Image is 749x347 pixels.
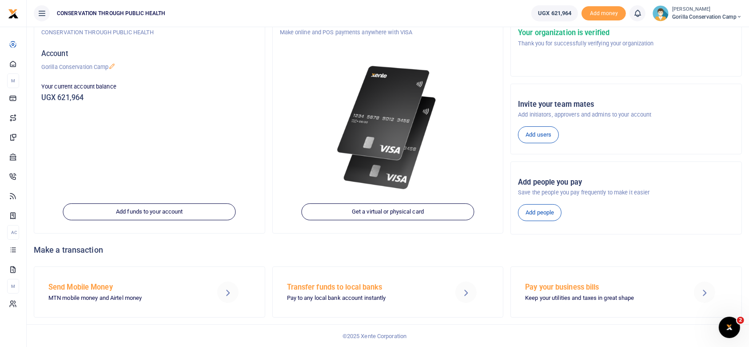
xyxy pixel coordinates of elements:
[518,178,734,187] h5: Add people you pay
[582,9,626,16] a: Add money
[7,279,19,294] li: M
[272,266,504,317] a: Transfer funds to local banks Pay to any local bank account instantly
[41,63,258,72] p: Gorilla Conservation Camp
[41,49,258,58] h5: Account
[531,5,578,21] a: UGX 621,964
[334,58,442,198] img: xente-_physical_cards.png
[518,39,653,48] p: Thank you for successfully verifying your organization
[7,225,19,240] li: Ac
[518,100,734,109] h5: Invite your team mates
[518,204,562,221] a: Add people
[653,5,742,21] a: profile-user [PERSON_NAME] Gorilla Conservation Camp
[518,188,734,197] p: Save the people you pay frequently to make it easier
[41,82,258,91] p: Your current account balance
[518,110,734,119] p: Add initiators, approvers and admins to your account
[538,9,571,18] span: UGX 621,964
[41,93,258,102] h5: UGX 621,964
[48,294,198,303] p: MTN mobile money and Airtel money
[41,28,258,37] p: CONSERVATION THROUGH PUBLIC HEALTH
[719,317,740,338] iframe: Intercom live chat
[528,5,582,21] li: Wallet ballance
[582,6,626,21] span: Add money
[48,283,198,292] h5: Send Mobile Money
[525,283,675,292] h5: Pay your business bills
[301,204,474,221] a: Get a virtual or physical card
[34,245,742,255] h4: Make a transaction
[672,13,742,21] span: Gorilla Conservation Camp
[63,204,236,221] a: Add funds to your account
[7,73,19,88] li: M
[280,28,496,37] p: Make online and POS payments anywhere with VISA
[653,5,669,21] img: profile-user
[525,294,675,303] p: Keep your utilities and taxes in great shape
[582,6,626,21] li: Toup your wallet
[672,6,742,13] small: [PERSON_NAME]
[510,266,742,317] a: Pay your business bills Keep your utilities and taxes in great shape
[53,9,169,17] span: CONSERVATION THROUGH PUBLIC HEALTH
[8,10,19,16] a: logo-small logo-large logo-large
[287,283,437,292] h5: Transfer funds to local banks
[518,126,559,143] a: Add users
[8,8,19,19] img: logo-small
[287,294,437,303] p: Pay to any local bank account instantly
[518,28,653,37] h5: Your organization is verified
[34,266,265,317] a: Send Mobile Money MTN mobile money and Airtel money
[737,317,744,324] span: 2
